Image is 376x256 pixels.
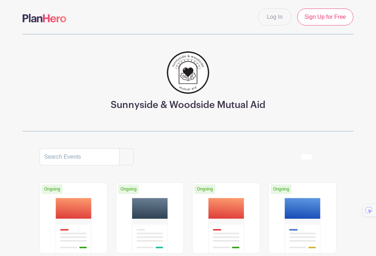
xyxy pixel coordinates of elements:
[297,8,353,25] a: Sign Up for Free
[111,99,265,111] h3: Sunnyside & Woodside Mutual Aid
[301,154,336,160] div: order and view
[167,51,209,94] img: 256.png
[23,14,66,22] img: logo-507f7623f17ff9eddc593b1ce0a138ce2505c220e1c5a4e2b4648c50719b7d32.svg
[258,8,291,25] a: Log In
[40,148,119,165] input: Search Events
